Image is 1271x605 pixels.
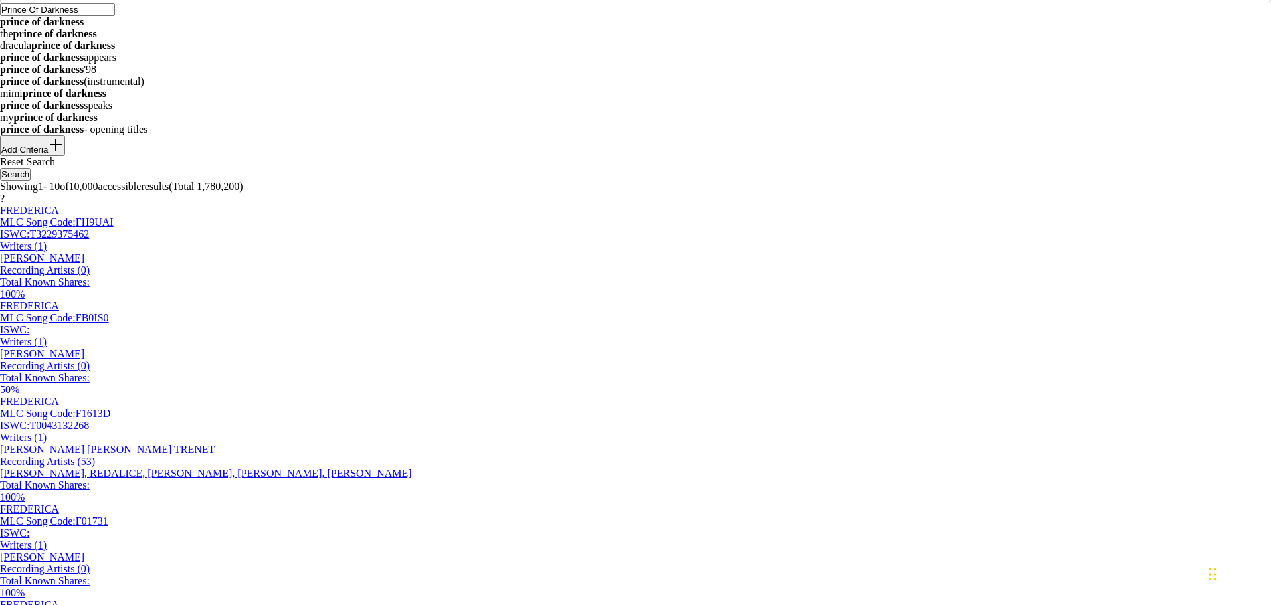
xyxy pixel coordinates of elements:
strong: darkness [43,76,84,87]
span: '98 [84,64,96,75]
img: 9d2ae6d4665cec9f34b9.svg [48,137,64,153]
strong: of [32,64,41,75]
strong: of [54,88,62,99]
strong: of [32,52,41,63]
span: FB0IS0 [76,312,109,323]
strong: of [32,124,41,135]
strong: of [32,100,41,111]
strong: of [32,76,41,87]
strong: darkness [66,88,106,99]
strong: prince [13,28,43,39]
strong: of [63,40,72,51]
span: - opening titles [84,124,147,135]
span: T0043132268 [29,420,89,431]
span: appears [84,52,116,63]
strong: of [45,112,54,123]
div: Drag [1209,555,1217,594]
strong: prince [23,88,52,99]
strong: darkness [43,64,84,75]
strong: of [45,28,53,39]
span: F1613D [76,408,110,419]
strong: darkness [43,100,84,111]
strong: prince [31,40,60,51]
strong: darkness [43,124,84,135]
strong: of [32,16,41,27]
strong: darkness [56,28,96,39]
span: T3229375462 [29,228,89,240]
span: (instrumental) [84,76,144,87]
strong: darkness [43,16,84,27]
span: speaks [84,100,112,111]
iframe: Chat Widget [1205,541,1271,605]
strong: darkness [56,112,97,123]
span: F01731 [76,515,108,527]
strong: darkness [43,52,84,63]
span: FH9UAI [76,216,114,228]
strong: darkness [74,40,115,51]
strong: prince [13,112,43,123]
